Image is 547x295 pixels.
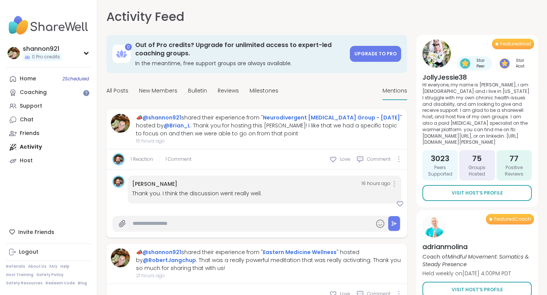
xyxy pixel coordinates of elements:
[340,156,350,163] span: Love
[250,87,278,95] span: Milestones
[139,87,177,95] span: New Members
[112,176,125,188] a: Brian_L
[6,99,91,113] a: Support
[354,50,397,57] span: Upgrade to Pro
[19,248,38,256] div: Logout
[6,86,91,99] a: Coaching
[422,185,532,201] a: Visit Host’s Profile
[452,286,503,293] span: Visit Host’s Profile
[367,156,390,163] span: Comment
[472,153,482,164] span: 75
[136,272,403,279] span: 21 hours ago
[135,60,345,67] h3: In the meantime, free support groups are always available.
[263,248,337,256] a: Eastern Medicine Wellness
[422,270,532,277] p: Held weekly on [DATE] 4:00PM PDT
[383,87,407,95] span: Mentions
[500,41,531,47] span: Featured Host
[6,272,33,278] a: Host Training
[32,54,60,60] span: 0 Pro credits
[132,180,177,188] a: [PERSON_NAME]
[422,242,532,251] h4: adrianmolina
[49,264,57,269] a: FAQ
[422,253,529,268] i: Mindful Movement: Somatics & Steady Presence
[62,76,89,82] span: 2 Scheduled
[6,154,91,168] a: Host
[422,82,532,146] p: HI everyone, my name is [PERSON_NAME], i am [DEMOGRAPHIC_DATA] and i live in [US_STATE]. I strugg...
[106,87,128,95] span: All Posts
[83,90,89,96] iframe: Spotlight
[511,58,529,69] span: Star Host
[431,153,449,164] span: 3023
[422,39,451,68] img: JollyJessie38
[20,89,47,96] div: Coaching
[136,114,403,138] div: 📣 shared their experience from " " hosted by : Thank you for hosting this [PERSON_NAME]! I like t...
[135,41,345,58] h3: Out of Pro credits? Upgrade for unlimited access to expert-led coaching groups.
[6,12,91,39] img: ShareWell Nav Logo
[131,156,153,163] a: 1 Reaction
[20,75,36,83] div: Home
[28,264,46,269] a: About Us
[114,154,123,164] img: Brian_L
[143,256,196,264] a: @RobertJangchup
[422,72,532,82] h4: JollyJessie38
[166,156,191,163] span: 1 Comment
[462,165,492,177] span: Groups Hosted
[142,114,181,121] a: @shannon921
[350,46,401,62] a: Upgrade to Pro
[188,87,207,95] span: Bulletin
[494,216,531,222] span: Featured Coach
[8,47,20,59] img: shannon921
[460,58,470,69] img: Star Peer
[125,44,132,50] div: 0
[6,245,91,259] a: Logout
[6,264,25,269] a: Referrals
[218,87,239,95] span: Reviews
[425,165,455,177] span: Peers Supported
[46,281,75,286] a: Redeem Code
[422,215,445,237] img: adrianmolina
[20,116,33,124] div: Chat
[6,225,91,239] div: Invite Friends
[500,165,529,177] span: Positive Reviews
[500,58,510,69] img: Star Host
[114,177,123,187] img: Brian_L
[106,8,184,26] h1: Activity Feed
[362,180,390,188] span: 16 hours ago
[132,190,397,198] div: Thank you. I think the discussion went really well.
[6,281,43,286] a: Safety Resources
[422,253,532,268] p: Coach of
[78,281,87,286] a: Blog
[60,264,70,269] a: Help
[6,113,91,127] a: Chat
[164,122,190,129] a: @Brian_L
[472,58,489,69] span: Star Peer
[263,114,400,121] a: Neurodivergent [MEDICAL_DATA] Group - [DATE]
[6,127,91,140] a: Friends
[136,138,403,144] span: 16 hours ago
[136,248,403,272] div: 📣 shared their experience from " " hosted by : That was a really powerful meditation that was rea...
[36,272,63,278] a: Safety Policy
[20,157,33,165] div: Host
[20,130,40,137] div: Friends
[452,190,503,196] span: Visit Host’s Profile
[6,72,91,86] a: Home2Scheduled
[509,153,519,164] span: 77
[111,248,130,267] img: shannon921
[111,114,130,133] img: shannon921
[23,45,62,53] div: shannon921
[142,248,181,256] a: @shannon921
[20,102,42,110] div: Support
